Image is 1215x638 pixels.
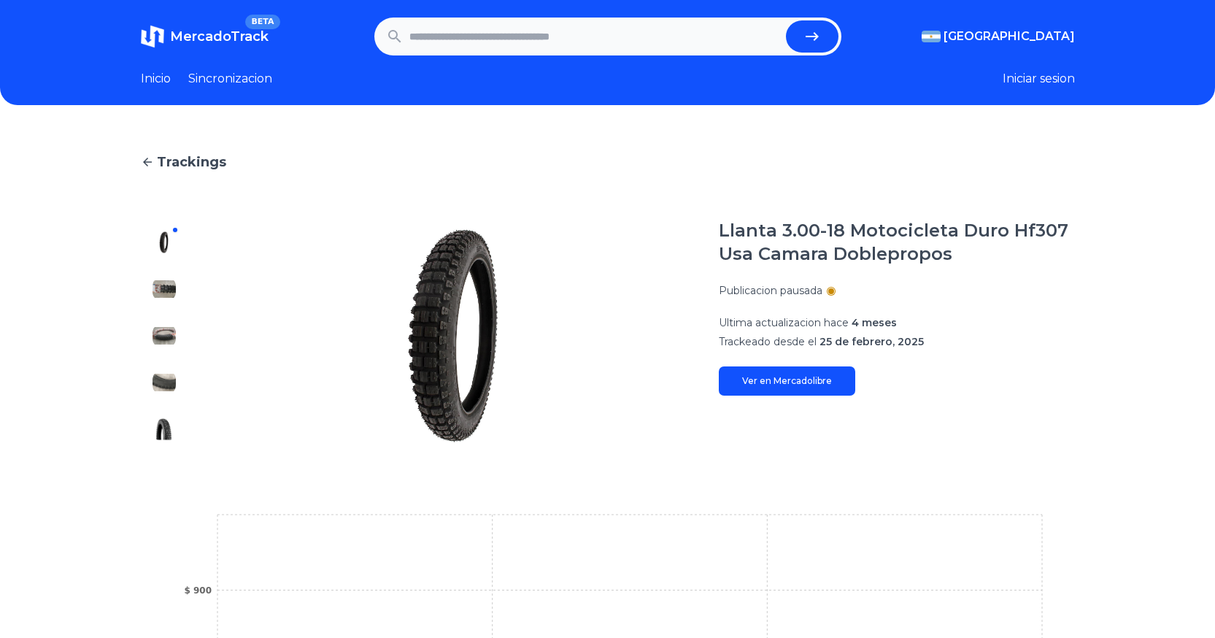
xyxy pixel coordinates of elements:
[170,28,269,45] span: MercadoTrack
[141,25,164,48] img: MercadoTrack
[153,418,176,441] img: Llanta 3.00-18 Motocicleta Duro Hf307 Usa Camara Doblepropos
[719,283,822,298] p: Publicacion pausada
[153,277,176,301] img: Llanta 3.00-18 Motocicleta Duro Hf307 Usa Camara Doblepropos
[141,25,269,48] a: MercadoTrackBETA
[141,152,1075,172] a: Trackings
[217,219,690,453] img: Llanta 3.00-18 Motocicleta Duro Hf307 Usa Camara Doblepropos
[184,585,212,596] tspan: $ 900
[852,316,897,329] span: 4 meses
[1003,70,1075,88] button: Iniciar sesion
[719,366,855,396] a: Ver en Mercadolibre
[922,31,941,42] img: Argentina
[245,15,279,29] span: BETA
[153,371,176,394] img: Llanta 3.00-18 Motocicleta Duro Hf307 Usa Camara Doblepropos
[922,28,1075,45] button: [GEOGRAPHIC_DATA]
[819,335,924,348] span: 25 de febrero, 2025
[944,28,1075,45] span: [GEOGRAPHIC_DATA]
[719,335,817,348] span: Trackeado desde el
[188,70,272,88] a: Sincronizacion
[153,231,176,254] img: Llanta 3.00-18 Motocicleta Duro Hf307 Usa Camara Doblepropos
[153,324,176,347] img: Llanta 3.00-18 Motocicleta Duro Hf307 Usa Camara Doblepropos
[157,152,226,172] span: Trackings
[141,70,171,88] a: Inicio
[719,316,849,329] span: Ultima actualizacion hace
[719,219,1075,266] h1: Llanta 3.00-18 Motocicleta Duro Hf307 Usa Camara Doblepropos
